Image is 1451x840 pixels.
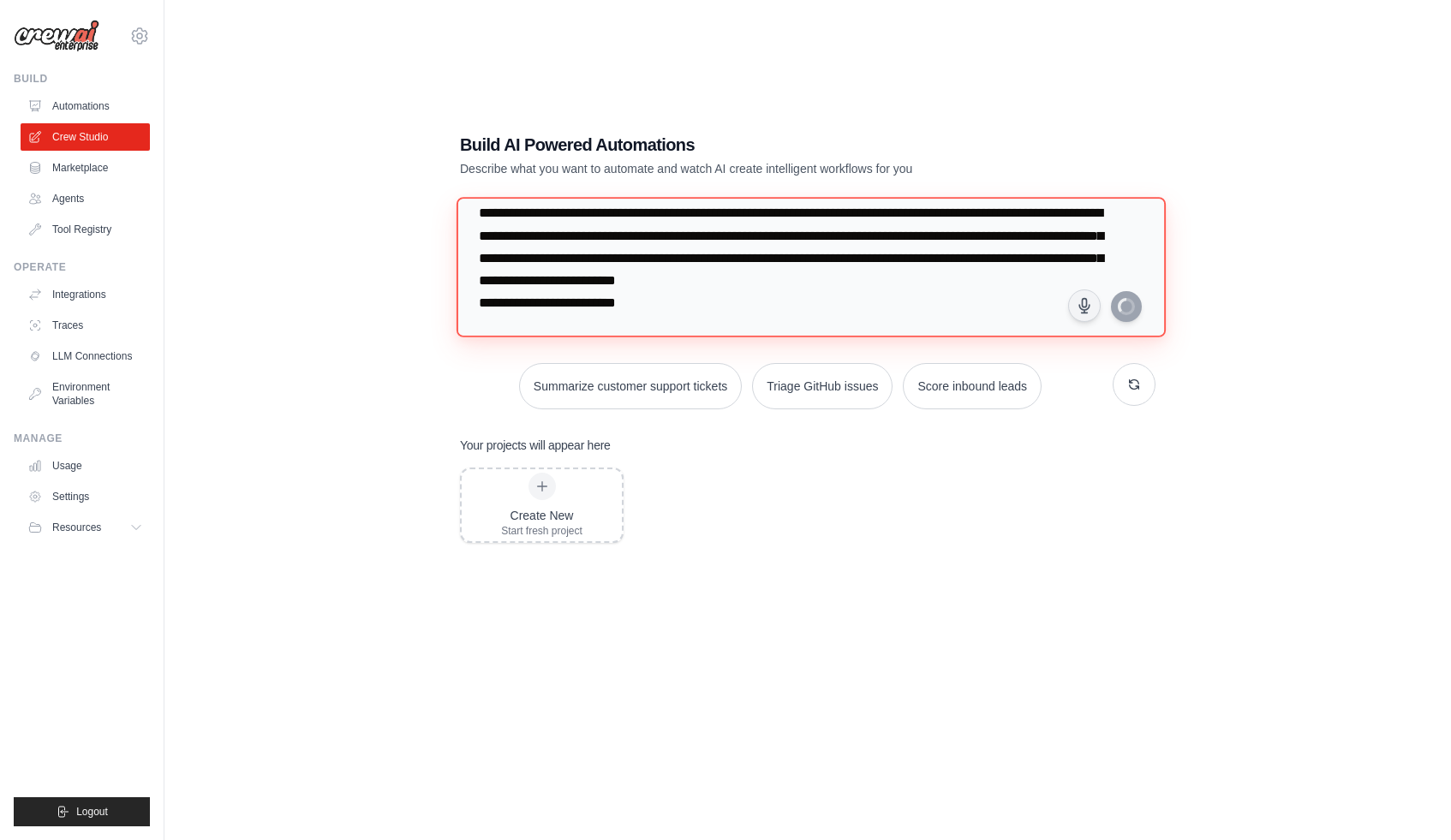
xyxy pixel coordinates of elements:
[21,123,150,151] a: Crew Studio
[21,514,150,541] button: Resources
[21,92,150,120] a: Automations
[460,160,1036,177] p: Describe what you want to automate and watch AI create intelligent workflows for you
[903,363,1042,409] button: Score inbound leads
[21,483,150,510] a: Settings
[52,521,101,534] span: Resources
[21,343,150,370] a: LLM Connections
[21,154,150,182] a: Marketplace
[21,216,150,243] a: Tool Registry
[501,507,582,524] div: Create New
[21,452,150,480] a: Usage
[460,437,611,454] h3: Your projects will appear here
[14,432,150,445] div: Manage
[21,373,150,414] a: Environment Variables
[14,20,99,52] img: Logo
[14,260,150,274] div: Operate
[519,363,742,409] button: Summarize customer support tickets
[1365,758,1451,840] iframe: Chat Widget
[21,185,150,212] a: Agents
[1113,363,1155,406] button: Get new suggestions
[21,281,150,308] a: Integrations
[501,524,582,538] div: Start fresh project
[14,797,150,826] button: Logout
[1068,289,1101,322] button: Click to speak your automation idea
[76,805,108,819] span: Logout
[14,72,150,86] div: Build
[460,133,1036,157] h1: Build AI Powered Automations
[752,363,893,409] button: Triage GitHub issues
[21,312,150,339] a: Traces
